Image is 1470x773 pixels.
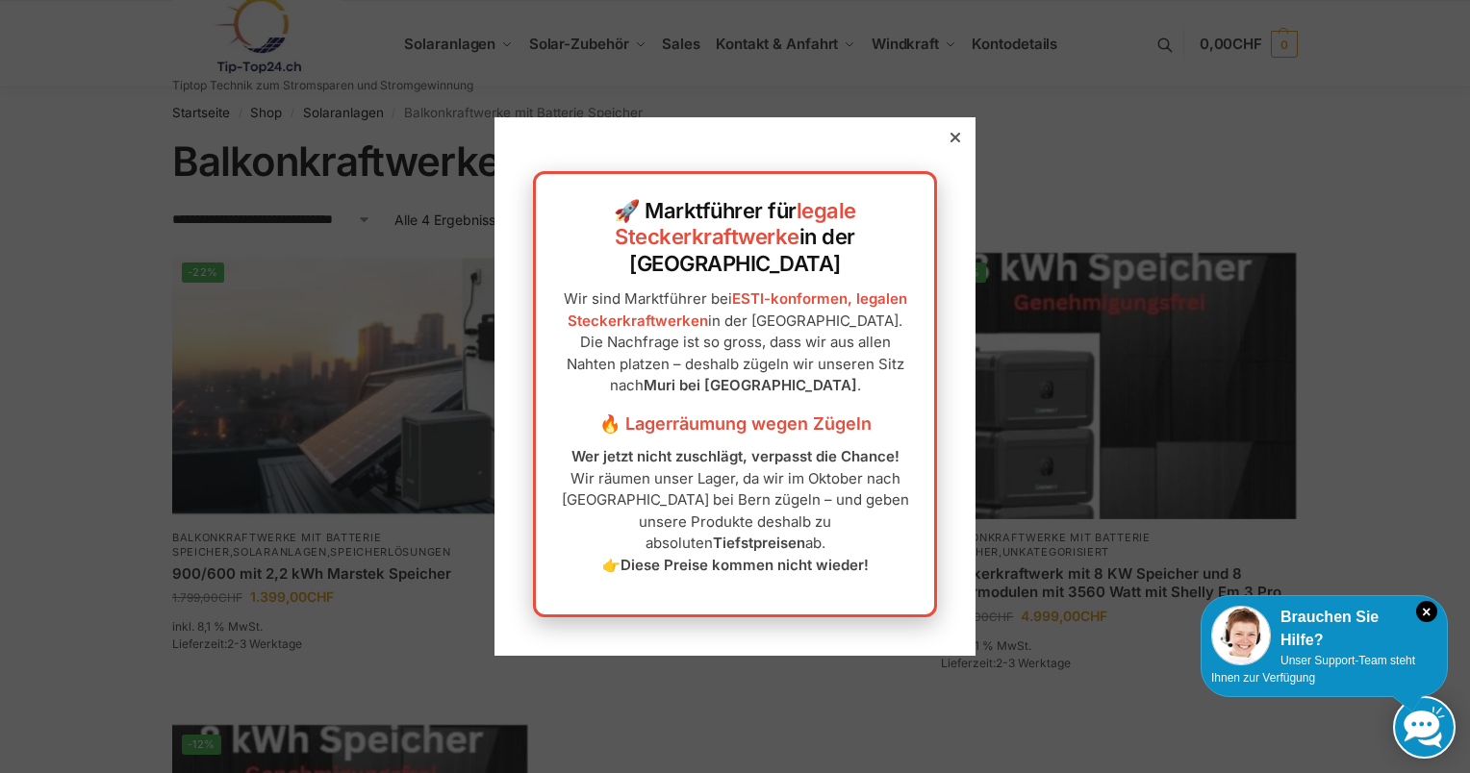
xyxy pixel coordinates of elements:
p: Wir sind Marktführer bei in der [GEOGRAPHIC_DATA]. Die Nachfrage ist so gross, dass wir aus allen... [555,288,915,397]
strong: Wer jetzt nicht zuschlägt, verpasst die Chance! [571,447,900,465]
p: Wir räumen unser Lager, da wir im Oktober nach [GEOGRAPHIC_DATA] bei Bern zügeln – und geben unse... [555,446,915,576]
strong: Diese Preise kommen nicht wieder! [621,556,869,574]
div: Brauchen Sie Hilfe? [1211,606,1437,652]
a: ESTI-konformen, legalen Steckerkraftwerken [568,289,907,330]
i: Schließen [1416,601,1437,622]
h2: 🚀 Marktführer für in der [GEOGRAPHIC_DATA] [555,198,915,278]
h3: 🔥 Lagerräumung wegen Zügeln [555,411,915,436]
strong: Tiefstpreisen [713,534,805,552]
img: Customer service [1211,606,1271,665]
span: Unser Support-Team steht Ihnen zur Verfügung [1211,654,1415,685]
strong: Muri bei [GEOGRAPHIC_DATA] [644,376,857,394]
a: legale Steckerkraftwerke [615,198,856,250]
